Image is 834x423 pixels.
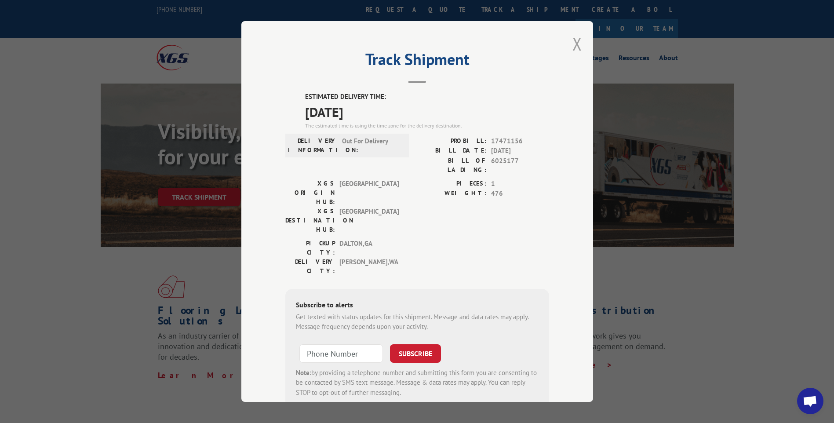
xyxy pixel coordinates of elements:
div: Get texted with status updates for this shipment. Message and data rates may apply. Message frequ... [296,312,539,332]
h2: Track Shipment [285,53,549,70]
label: PICKUP CITY: [285,239,335,257]
label: ESTIMATED DELIVERY TIME: [305,92,549,102]
span: 1 [491,179,549,189]
span: [GEOGRAPHIC_DATA] [339,179,399,207]
label: PIECES: [417,179,487,189]
label: XGS DESTINATION HUB: [285,207,335,234]
span: DALTON , GA [339,239,399,257]
button: SUBSCRIBE [390,344,441,363]
span: 476 [491,189,549,199]
span: [DATE] [491,146,549,156]
label: DELIVERY CITY: [285,257,335,276]
strong: Note: [296,368,311,377]
span: [GEOGRAPHIC_DATA] [339,207,399,234]
div: Subscribe to alerts [296,299,539,312]
button: Close modal [572,32,582,55]
div: Open chat [797,388,823,414]
label: DELIVERY INFORMATION: [288,136,338,155]
span: [PERSON_NAME] , WA [339,257,399,276]
span: [DATE] [305,102,549,122]
label: BILL OF LADING: [417,156,487,175]
div: by providing a telephone number and submitting this form you are consenting to be contacted by SM... [296,368,539,398]
label: PROBILL: [417,136,487,146]
span: 17471156 [491,136,549,146]
input: Phone Number [299,344,383,363]
label: BILL DATE: [417,146,487,156]
span: Out For Delivery [342,136,401,155]
label: XGS ORIGIN HUB: [285,179,335,207]
label: WEIGHT: [417,189,487,199]
span: 6025177 [491,156,549,175]
div: The estimated time is using the time zone for the delivery destination. [305,122,549,130]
